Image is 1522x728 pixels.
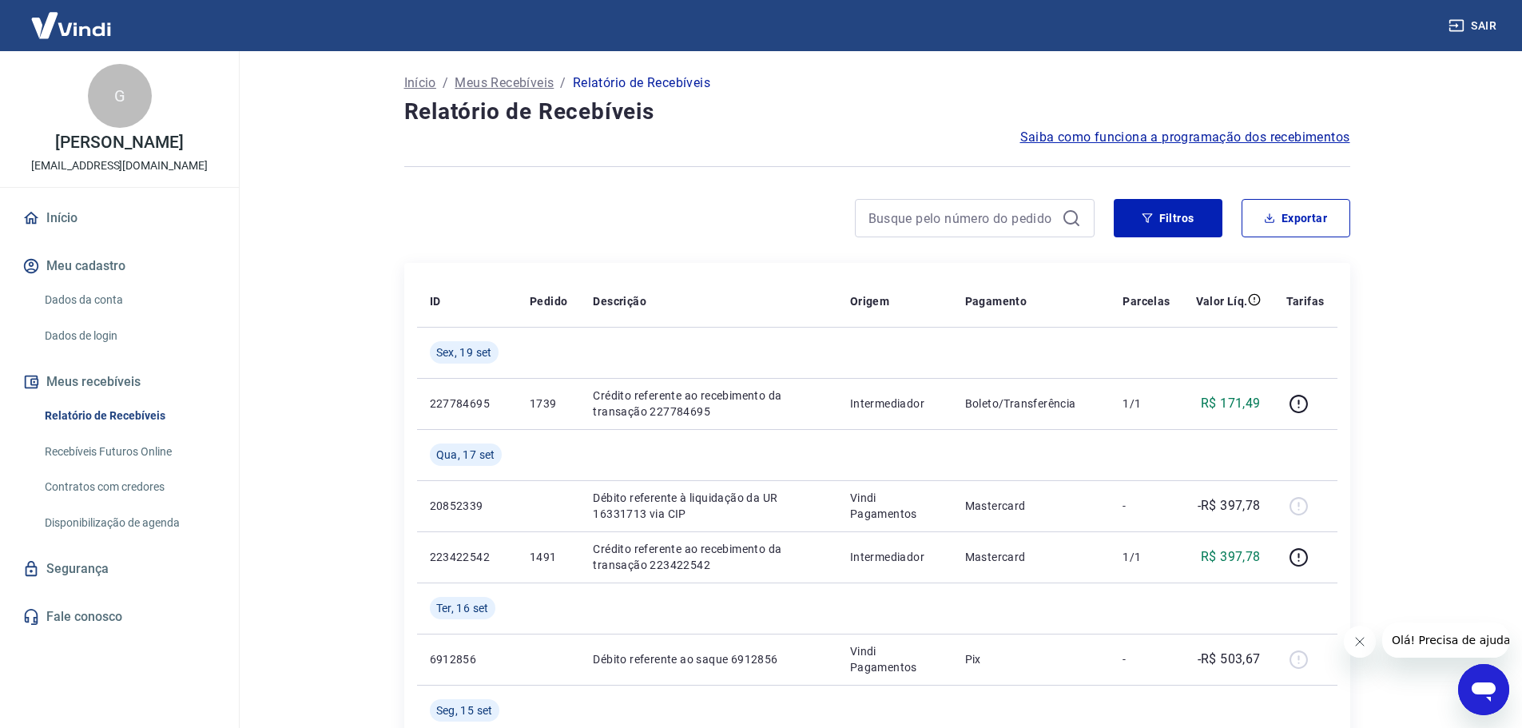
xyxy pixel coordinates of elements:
a: Fale conosco [19,599,220,635]
p: 20852339 [430,498,504,514]
a: Dados de login [38,320,220,352]
p: Débito referente ao saque 6912856 [593,651,824,667]
p: 1/1 [1123,549,1170,565]
p: [EMAIL_ADDRESS][DOMAIN_NAME] [31,157,208,174]
p: Tarifas [1286,293,1325,309]
div: G [88,64,152,128]
p: Valor Líq. [1196,293,1248,309]
a: Contratos com credores [38,471,220,503]
h4: Relatório de Recebíveis [404,96,1350,128]
p: Crédito referente ao recebimento da transação 223422542 [593,541,824,573]
p: -R$ 397,78 [1198,496,1261,515]
p: Pagamento [965,293,1027,309]
button: Sair [1445,11,1503,41]
a: Meus Recebíveis [455,74,554,93]
p: Origem [850,293,889,309]
p: Crédito referente ao recebimento da transação 227784695 [593,388,824,420]
a: Relatório de Recebíveis [38,400,220,432]
p: -R$ 503,67 [1198,650,1261,669]
img: Vindi [19,1,123,50]
button: Meu cadastro [19,249,220,284]
p: Intermediador [850,549,940,565]
p: R$ 171,49 [1201,394,1261,413]
p: R$ 397,78 [1201,547,1261,567]
a: Recebíveis Futuros Online [38,436,220,468]
p: Vindi Pagamentos [850,490,940,522]
p: 227784695 [430,396,504,412]
button: Filtros [1114,199,1222,237]
p: Débito referente à liquidação da UR 16331713 via CIP [593,490,824,522]
p: 1739 [530,396,567,412]
p: - [1123,498,1170,514]
iframe: Mensagem da empresa [1382,623,1509,658]
span: Olá! Precisa de ajuda? [10,11,134,24]
p: Descrição [593,293,646,309]
a: Saiba como funciona a programação dos recebimentos [1020,128,1350,147]
a: Disponibilização de agenda [38,507,220,539]
a: Início [19,201,220,236]
iframe: Fechar mensagem [1344,626,1376,658]
a: Segurança [19,551,220,587]
iframe: Botão para abrir a janela de mensagens [1458,664,1509,715]
p: ID [430,293,441,309]
p: Mastercard [965,498,1098,514]
p: 1/1 [1123,396,1170,412]
a: Dados da conta [38,284,220,316]
p: Boleto/Transferência [965,396,1098,412]
p: Pedido [530,293,567,309]
span: Sex, 19 set [436,344,492,360]
input: Busque pelo número do pedido [868,206,1055,230]
span: Ter, 16 set [436,600,489,616]
p: Relatório de Recebíveis [573,74,710,93]
a: Início [404,74,436,93]
span: Qua, 17 set [436,447,495,463]
p: Pix [965,651,1098,667]
p: / [443,74,448,93]
p: / [560,74,566,93]
p: Parcelas [1123,293,1170,309]
span: Seg, 15 set [436,702,493,718]
p: [PERSON_NAME] [55,134,183,151]
p: 223422542 [430,549,504,565]
p: Intermediador [850,396,940,412]
p: 6912856 [430,651,504,667]
p: Vindi Pagamentos [850,643,940,675]
p: - [1123,651,1170,667]
p: 1491 [530,549,567,565]
button: Meus recebíveis [19,364,220,400]
button: Exportar [1242,199,1350,237]
p: Mastercard [965,549,1098,565]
